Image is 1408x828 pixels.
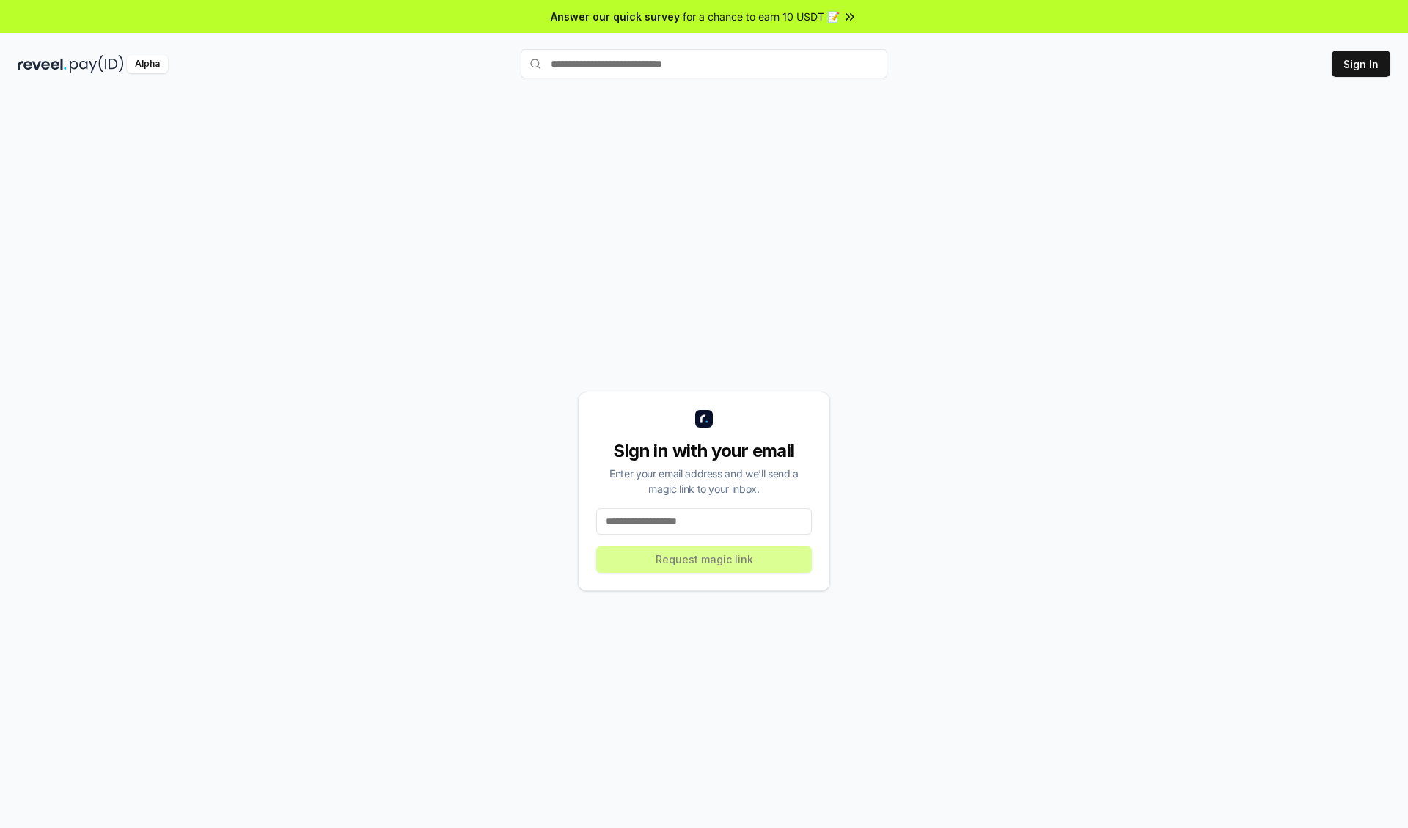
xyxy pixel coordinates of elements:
img: reveel_dark [18,55,67,73]
div: Enter your email address and we’ll send a magic link to your inbox. [596,466,812,497]
div: Sign in with your email [596,439,812,463]
span: Answer our quick survey [551,9,680,24]
img: pay_id [70,55,124,73]
span: for a chance to earn 10 USDT 📝 [683,9,840,24]
div: Alpha [127,55,168,73]
img: logo_small [695,410,713,428]
button: Sign In [1332,51,1390,77]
